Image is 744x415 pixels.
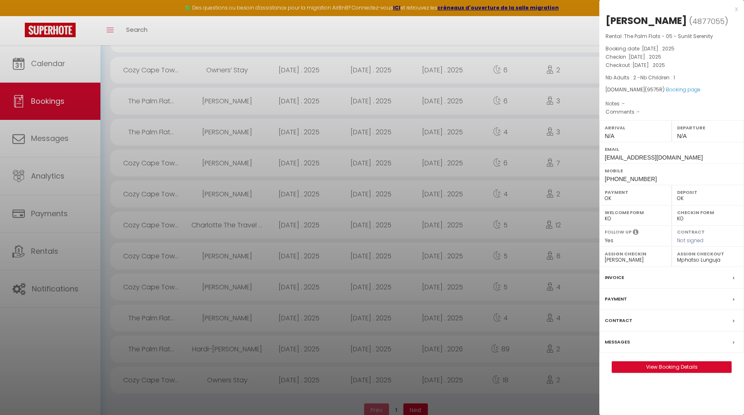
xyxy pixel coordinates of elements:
span: [PHONE_NUMBER] [605,176,657,182]
label: Payment [605,295,627,303]
span: - [637,108,640,115]
span: 9575 [647,86,659,93]
span: N/A [677,133,687,139]
p: Notes : [606,100,738,108]
label: Departure [677,124,739,132]
p: Rental : [606,32,738,41]
span: Nb Adults : 2 - [606,74,675,81]
span: [DATE] . 2025 [642,45,675,52]
a: View Booking Details [612,362,731,372]
span: Not signed [677,237,703,244]
label: Welcome form [605,208,666,217]
label: Checkin form [677,208,739,217]
span: N/A [605,133,614,139]
label: Invoice [605,273,624,282]
span: [DATE] . 2025 [632,62,665,69]
span: The Palm Flats - 05 - Sunlit Serenity [624,33,713,40]
span: [EMAIL_ADDRESS][DOMAIN_NAME] [605,154,703,161]
span: - [622,100,625,107]
span: ( ) [689,15,728,27]
label: Deposit [677,188,739,196]
span: ( R) [645,86,665,93]
label: Follow up [605,229,632,236]
label: Mobile [605,167,739,175]
label: Assign Checkin [605,250,666,258]
button: View Booking Details [612,361,732,373]
p: Checkout : [606,61,738,69]
label: Contract [677,229,705,234]
label: Arrival [605,124,666,132]
p: Booking date : [606,45,738,53]
div: [DOMAIN_NAME] [606,86,738,94]
span: 4877055 [692,16,725,26]
label: Email [605,145,739,153]
label: Contract [605,316,632,325]
label: Assign Checkout [677,250,739,258]
p: Checkin : [606,53,738,61]
button: Ouvrir le widget de chat LiveChat [7,3,31,28]
div: x [599,4,738,14]
label: Payment [605,188,666,196]
a: Booking page [666,86,701,93]
span: [DATE] . 2025 [629,53,661,60]
div: [PERSON_NAME] [606,14,687,27]
span: Nb Children : 1 [640,74,675,81]
i: Select YES if you want to send post-checkout messages sequences [633,229,639,238]
label: Messages [605,338,630,346]
p: Comments : [606,108,738,116]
